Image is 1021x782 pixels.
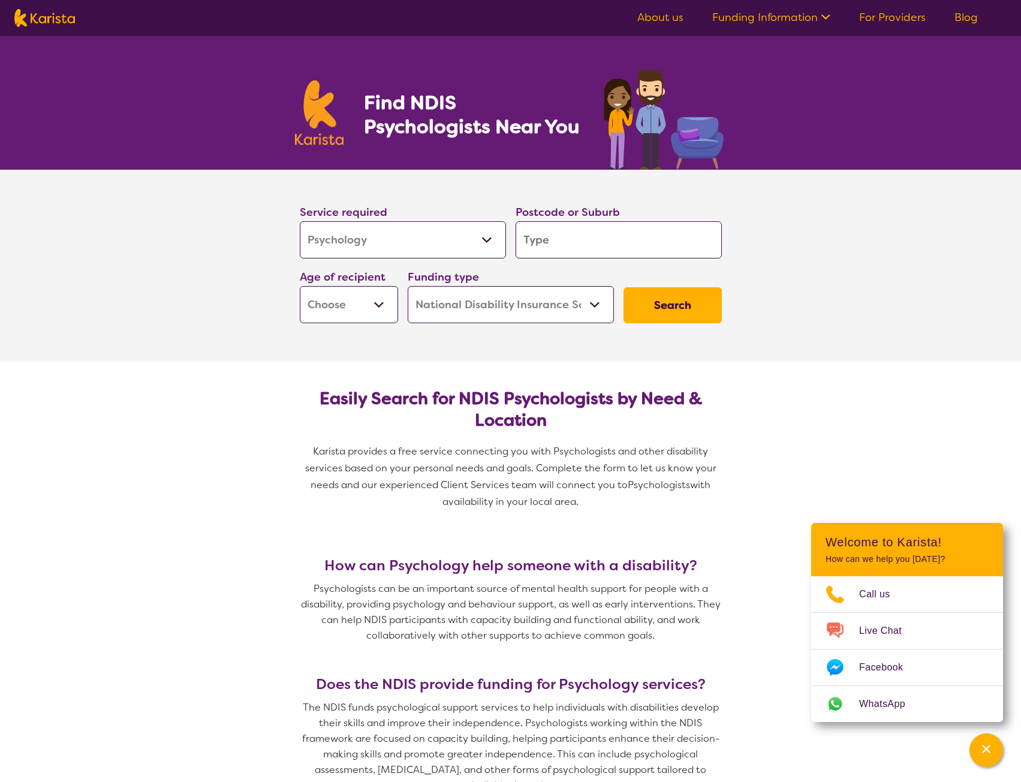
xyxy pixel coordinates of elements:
[295,557,727,574] h3: How can Psychology help someone with a disability?
[859,585,905,603] span: Call us
[811,576,1003,722] ul: Choose channel
[811,523,1003,722] div: Channel Menu
[969,733,1003,767] button: Channel Menu
[859,622,916,640] span: Live Chat
[295,581,727,643] p: Psychologists can be an important source of mental health support for people with a disability, p...
[712,10,830,25] a: Funding Information
[859,658,917,676] span: Facebook
[309,388,712,431] h2: Easily Search for NDIS Psychologists by Need & Location
[624,287,722,323] button: Search
[954,10,978,25] a: Blog
[408,270,479,284] label: Funding type
[600,65,727,170] img: psychology
[859,695,920,713] span: WhatsApp
[811,686,1003,722] a: Web link opens in a new tab.
[295,676,727,693] h3: Does the NDIS provide funding for Psychology services?
[516,205,620,219] label: Postcode or Suburb
[516,221,722,258] input: Type
[364,91,586,139] h1: Find NDIS Psychologists Near You
[300,205,387,219] label: Service required
[628,479,690,491] span: Psychologists
[14,9,75,27] img: Karista logo
[295,80,344,145] img: Karista logo
[305,445,719,491] span: Karista provides a free service connecting you with Psychologists and other disability services b...
[826,554,989,564] p: How can we help you [DATE]?
[826,535,989,549] h2: Welcome to Karista!
[300,270,385,284] label: Age of recipient
[637,10,683,25] a: About us
[859,10,926,25] a: For Providers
